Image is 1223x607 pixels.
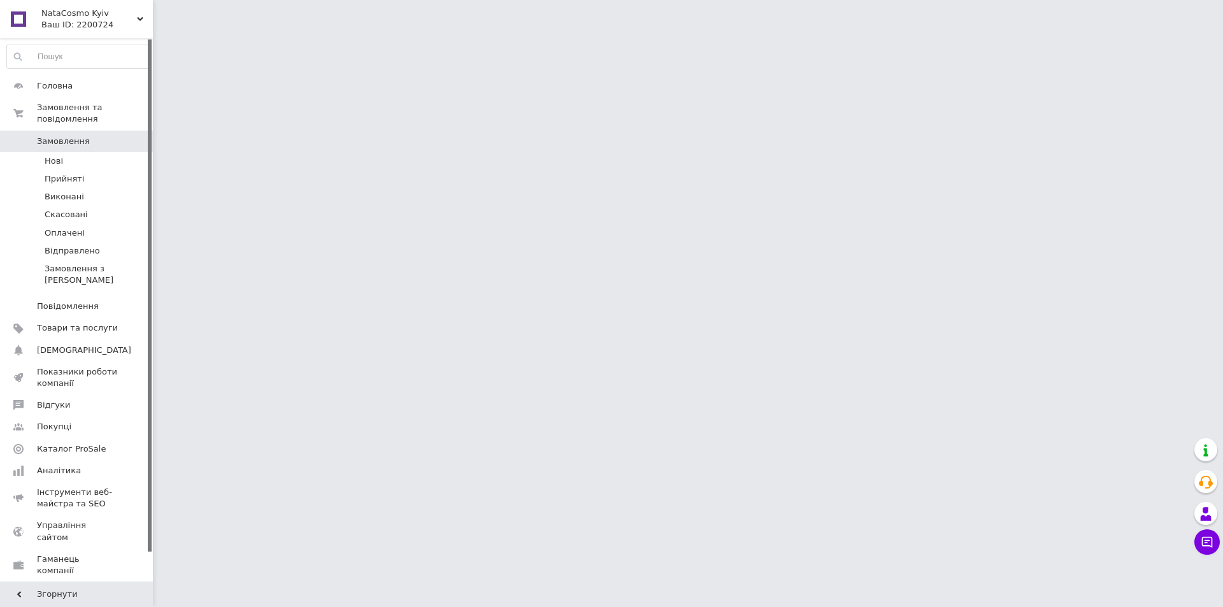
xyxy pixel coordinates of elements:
button: Чат з покупцем [1194,529,1220,555]
span: Відгуки [37,399,70,411]
span: Головна [37,80,73,92]
span: Показники роботи компанії [37,366,118,389]
div: Ваш ID: 2200724 [41,19,153,31]
span: Скасовані [45,209,88,220]
span: Товари та послуги [37,322,118,334]
span: Оплачені [45,227,85,239]
span: Інструменти веб-майстра та SEO [37,487,118,510]
span: Повідомлення [37,301,99,312]
span: Каталог ProSale [37,443,106,455]
span: Замовлення [37,136,90,147]
span: Прийняті [45,173,84,185]
span: Управління сайтом [37,520,118,543]
span: NataCosmo Kyiv [41,8,137,19]
span: Відправлено [45,245,100,257]
span: Нові [45,155,63,167]
span: [DEMOGRAPHIC_DATA] [37,345,131,356]
span: Покупці [37,421,71,432]
span: Замовлення та повідомлення [37,102,153,125]
span: Замовлення з [PERSON_NAME] [45,263,149,286]
span: Аналітика [37,465,81,476]
span: Виконані [45,191,84,203]
input: Пошук [7,45,150,68]
span: Гаманець компанії [37,553,118,576]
